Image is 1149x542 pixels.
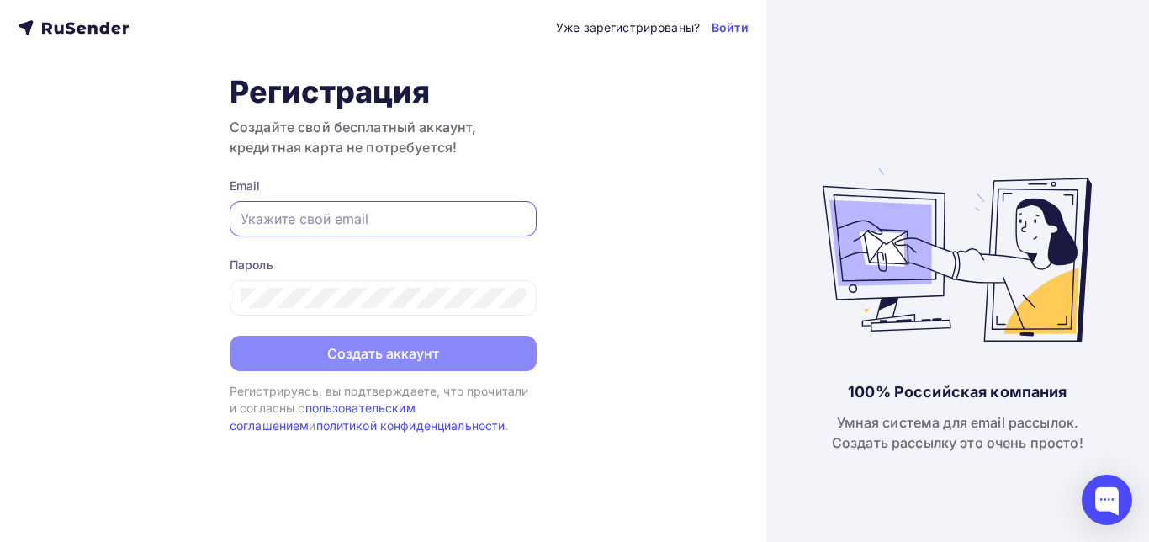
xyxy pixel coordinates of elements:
div: Уже зарегистрированы? [556,19,700,36]
a: Войти [712,19,749,36]
div: 100% Российская компания [848,382,1067,402]
h1: Регистрация [230,73,537,110]
div: Пароль [230,257,537,274]
div: Email [230,178,537,194]
div: Регистрируясь, вы подтверждаете, что прочитали и согласны с и . [230,383,537,434]
div: Умная система для email рассылок. Создать рассылку это очень просто! [832,412,1083,453]
a: политикой конфиденциальности [316,418,506,433]
a: пользовательским соглашением [230,401,416,432]
h3: Создайте свой бесплатный аккаунт, кредитная карта не потребуется! [230,117,537,157]
button: Создать аккаунт [230,336,537,371]
input: Укажите свой email [241,209,526,229]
